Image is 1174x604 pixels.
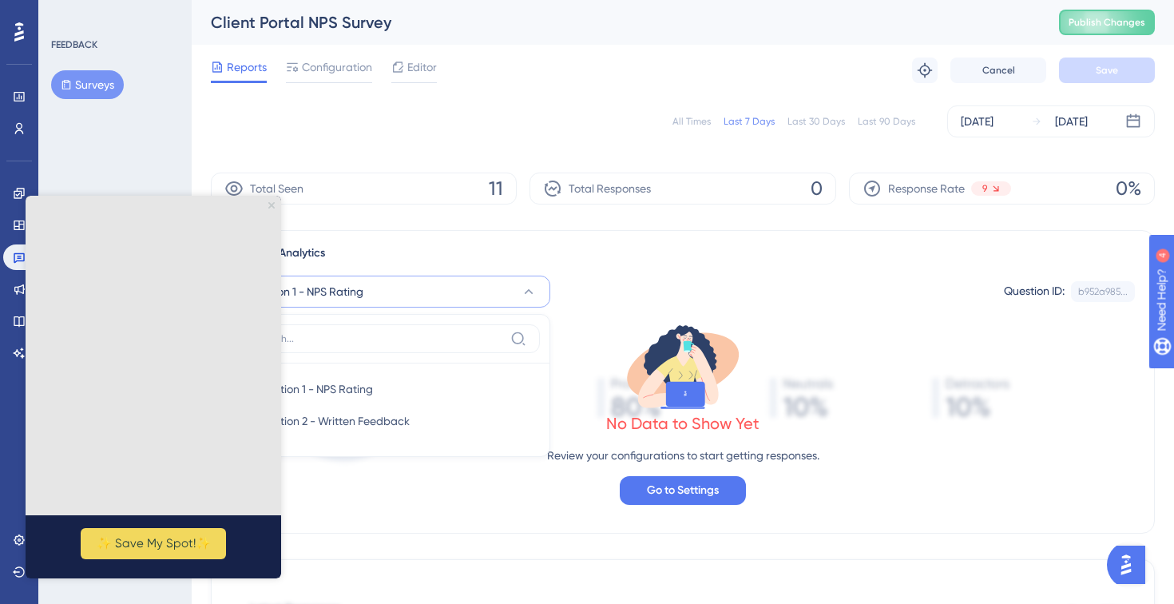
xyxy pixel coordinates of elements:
[1055,112,1088,131] div: [DATE]
[241,373,540,405] button: Question 1 - NPS Rating
[1004,281,1065,302] div: Question ID:
[254,411,410,431] span: Question 2 - Written Feedback
[250,179,303,198] span: Total Seen
[1116,176,1141,201] span: 0%
[227,58,267,77] span: Reports
[407,58,437,77] span: Editor
[55,332,200,364] button: ✨ Save My Spot!✨
[647,481,719,500] span: Go to Settings
[231,276,550,308] button: Question 1 - NPS Rating
[1096,64,1118,77] span: Save
[51,70,124,99] button: Surveys
[672,115,711,128] div: All Times
[787,115,845,128] div: Last 30 Days
[888,179,965,198] span: Response Rate
[620,476,746,505] button: Go to Settings
[1059,10,1155,35] button: Publish Changes
[38,4,100,23] span: Need Help?
[243,6,249,13] div: Close Preview
[724,115,775,128] div: Last 7 Days
[211,11,1019,34] div: Client Portal NPS Survey
[1069,16,1145,29] span: Publish Changes
[254,379,373,399] span: Question 1 - NPS Rating
[961,112,994,131] div: [DATE]
[1078,285,1128,298] div: b952a985...
[982,182,987,195] span: 9
[111,8,116,21] div: 4
[51,38,97,51] div: FEEDBACK
[606,412,760,435] div: No Data to Show Yet
[255,332,504,345] input: Search...
[982,64,1015,77] span: Cancel
[569,179,651,198] span: Total Responses
[950,58,1046,83] button: Cancel
[1107,541,1155,589] iframe: UserGuiding AI Assistant Launcher
[547,446,819,465] p: Review your configurations to start getting responses.
[858,115,915,128] div: Last 90 Days
[241,405,540,437] button: Question 2 - Written Feedback
[811,176,823,201] span: 0
[244,282,363,301] span: Question 1 - NPS Rating
[1059,58,1155,83] button: Save
[489,176,503,201] span: 11
[302,58,372,77] span: Configuration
